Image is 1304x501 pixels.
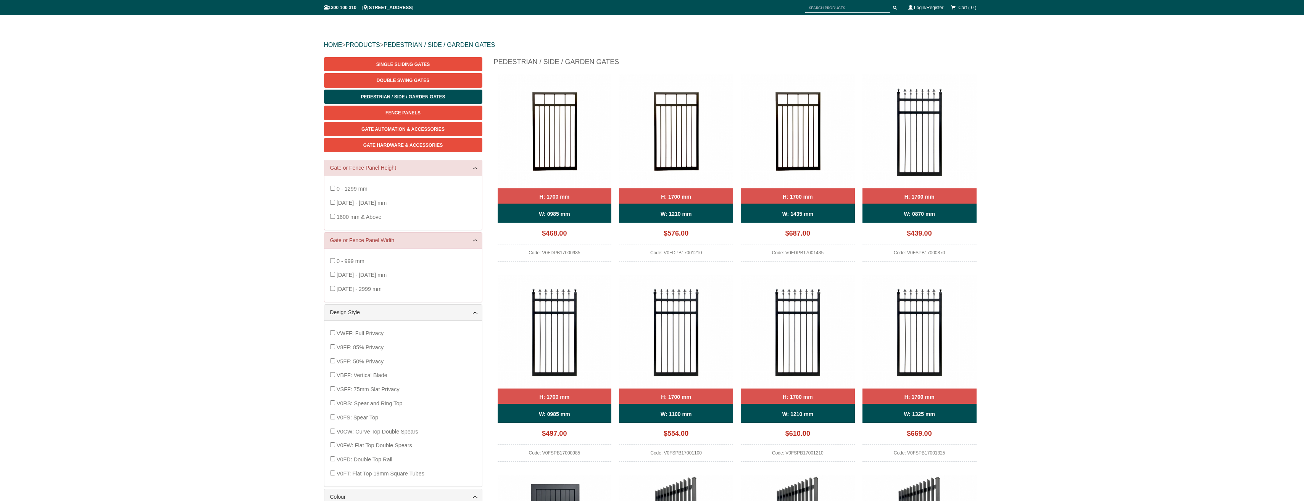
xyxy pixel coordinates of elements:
[540,194,570,200] b: H: 1700 mm
[324,106,482,120] a: Fence Panels
[337,442,412,448] span: V0FW: Flat Top Double Spears
[324,138,482,152] a: Gate Hardware & Accessories
[337,186,368,192] span: 0 - 1299 mm
[619,275,733,462] a: V0FSPB - Spear Top (Fleur-de-lis) - Aluminium Pedestrian / Side Gate (Single Swing Gate) - Matte ...
[805,3,890,13] input: SEARCH PRODUCTS
[661,194,691,200] b: H: 1700 mm
[862,427,977,445] div: $669.00
[330,164,476,172] a: Gate or Fence Panel Height
[1151,297,1304,474] iframe: LiveChat chat widget
[337,344,384,350] span: V8FF: 85% Privacy
[862,448,977,462] div: Code: V0FSPB17001325
[741,448,855,462] div: Code: V0FSPB17001210
[904,394,935,400] b: H: 1700 mm
[498,427,612,445] div: $497.00
[862,275,977,389] img: V0FSPB - Spear Top (Fleur-de-lis) - Aluminium Pedestrian / Side Gate (Single Swing Gate) - Matte ...
[741,248,855,262] div: Code: V0FDPB17001435
[498,226,612,244] div: $468.00
[498,275,612,389] img: V0FSPB - Spear Top (Fleur-de-lis) - Aluminium Pedestrian / Side Gate (Single Swing Gate) - Matte ...
[741,275,855,462] a: V0FSPB - Spear Top (Fleur-de-lis) - Aluminium Pedestrian / Side Gate (Single Swing Gate) - Matte ...
[862,74,977,188] img: V0FSPB - Spear Top (Fleur-de-lis) - Aluminium Pedestrian / Side Gate (Single Swing Gate) - Matte ...
[862,74,977,262] a: V0FSPB - Spear Top (Fleur-de-lis) - Aluminium Pedestrian / Side Gate (Single Swing Gate) - Matte ...
[337,429,418,435] span: V0CW: Curve Top Double Spears
[862,226,977,244] div: $439.00
[330,308,476,316] a: Design Style
[337,258,364,264] span: 0 - 999 mm
[324,90,482,104] a: Pedestrian / Side / Garden Gates
[337,372,387,378] span: VBFF: Vertical Blade
[741,74,855,262] a: V0FDPB - Flat Top (Double Top Rail) - Aluminium Pedestrian / Side Gate (Single Swing Gate) - Matt...
[741,427,855,445] div: $610.00
[540,394,570,400] b: H: 1700 mm
[619,226,733,244] div: $576.00
[330,236,476,244] a: Gate or Fence Panel Width
[539,211,570,217] b: W: 0985 mm
[376,62,430,67] span: Single Sliding Gates
[782,411,813,417] b: W: 1210 mm
[783,394,813,400] b: H: 1700 mm
[324,73,482,87] a: Double Swing Gates
[346,42,380,48] a: PRODUCTS
[385,110,421,116] span: Fence Panels
[337,386,400,392] span: VSFF: 75mm Slat Privacy
[384,42,495,48] a: PEDESTRIAN / SIDE / GARDEN GATES
[741,275,855,389] img: V0FSPB - Spear Top (Fleur-de-lis) - Aluminium Pedestrian / Side Gate (Single Swing Gate) - Matte ...
[494,57,980,71] h1: Pedestrian / Side / Garden Gates
[661,211,691,217] b: W: 1210 mm
[324,42,342,48] a: HOME
[324,57,482,71] a: Single Sliding Gates
[361,127,445,132] span: Gate Automation & Accessories
[337,400,403,406] span: V0RS: Spear and Ring Top
[330,493,476,501] a: Colour
[363,143,443,148] span: Gate Hardware & Accessories
[783,194,813,200] b: H: 1700 mm
[904,211,935,217] b: W: 0870 mm
[862,248,977,262] div: Code: V0FSPB17000870
[782,211,813,217] b: W: 1435 mm
[904,194,935,200] b: H: 1700 mm
[324,122,482,136] a: Gate Automation & Accessories
[337,456,392,462] span: V0FD: Double Top Rail
[619,74,733,188] img: V0FDPB - Flat Top (Double Top Rail) - Aluminium Pedestrian / Side Gate (Single Swing Gate) - Matt...
[661,411,691,417] b: W: 1100 mm
[361,94,445,100] span: Pedestrian / Side / Garden Gates
[337,286,382,292] span: [DATE] - 2999 mm
[904,411,935,417] b: W: 1325 mm
[337,470,424,477] span: V0FT: Flat Top 19mm Square Tubes
[498,74,612,262] a: V0FDPB - Flat Top (Double Top Rail) - Aluminium Pedestrian / Side Gate (Single Swing Gate) - Matt...
[498,448,612,462] div: Code: V0FSPB17000985
[337,358,384,365] span: V5FF: 50% Privacy
[661,394,691,400] b: H: 1700 mm
[337,200,387,206] span: [DATE] - [DATE] mm
[324,5,414,10] span: 1300 100 310 | [STREET_ADDRESS]
[958,5,976,10] span: Cart ( 0 )
[619,275,733,389] img: V0FSPB - Spear Top (Fleur-de-lis) - Aluminium Pedestrian / Side Gate (Single Swing Gate) - Matte ...
[377,78,429,83] span: Double Swing Gates
[619,448,733,462] div: Code: V0FSPB17001100
[619,427,733,445] div: $554.00
[498,275,612,462] a: V0FSPB - Spear Top (Fleur-de-lis) - Aluminium Pedestrian / Side Gate (Single Swing Gate) - Matte ...
[741,74,855,188] img: V0FDPB - Flat Top (Double Top Rail) - Aluminium Pedestrian / Side Gate (Single Swing Gate) - Matt...
[337,214,382,220] span: 1600 mm & Above
[741,226,855,244] div: $687.00
[498,248,612,262] div: Code: V0FDPB17000985
[337,272,387,278] span: [DATE] - [DATE] mm
[619,248,733,262] div: Code: V0FDPB17001210
[337,414,378,421] span: V0FS: Spear Top
[539,411,570,417] b: W: 0985 mm
[862,275,977,462] a: V0FSPB - Spear Top (Fleur-de-lis) - Aluminium Pedestrian / Side Gate (Single Swing Gate) - Matte ...
[619,74,733,262] a: V0FDPB - Flat Top (Double Top Rail) - Aluminium Pedestrian / Side Gate (Single Swing Gate) - Matt...
[914,5,943,10] a: Login/Register
[337,330,384,336] span: VWFF: Full Privacy
[324,33,980,57] div: > >
[498,74,612,188] img: V0FDPB - Flat Top (Double Top Rail) - Aluminium Pedestrian / Side Gate (Single Swing Gate) - Matt...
